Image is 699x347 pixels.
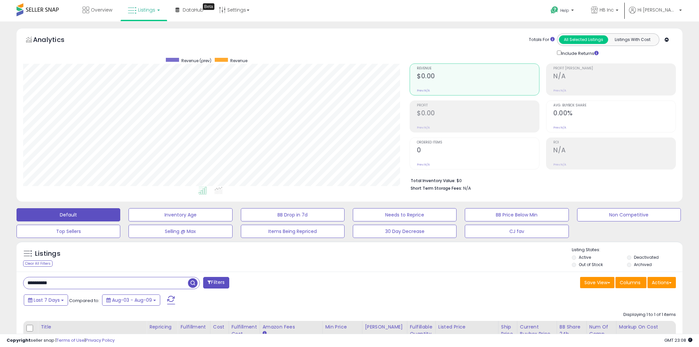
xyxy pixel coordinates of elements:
[102,294,160,306] button: Aug-03 - Aug-09
[579,262,603,267] label: Out of Stock
[634,262,652,267] label: Archived
[263,324,320,330] div: Amazon Fees
[620,279,641,286] span: Columns
[241,208,345,221] button: BB Drop in 7d
[417,109,539,118] h2: $0.00
[560,8,569,13] span: Help
[69,297,99,304] span: Compared to:
[183,7,203,13] span: DataHub
[149,324,175,330] div: Repricing
[180,324,207,330] div: Fulfillment
[232,324,257,337] div: Fulfillment Cost
[138,7,155,13] span: Listings
[353,208,457,221] button: Needs to Reprice
[35,249,60,258] h5: Listings
[600,7,614,13] span: HB Inc
[553,89,566,93] small: Prev: N/A
[615,277,646,288] button: Columns
[634,254,659,260] label: Deactivated
[550,6,559,14] i: Get Help
[17,208,120,221] button: Default
[638,7,677,13] span: Hi [PERSON_NAME]
[17,225,120,238] button: Top Sellers
[465,208,569,221] button: BB Price Below Min
[520,324,554,337] div: Current Buybox Price
[112,297,152,303] span: Aug-03 - Aug-09
[86,337,115,343] a: Privacy Policy
[664,337,692,343] span: 2025-08-17 23:08 GMT
[463,185,471,191] span: N/A
[353,225,457,238] button: 30 Day Decrease
[34,297,60,303] span: Last 7 Days
[129,225,232,238] button: Selling @ Max
[41,324,144,330] div: Title
[411,176,671,184] li: $0
[56,337,85,343] a: Terms of Use
[629,7,682,21] a: Hi [PERSON_NAME]
[577,208,681,221] button: Non Competitive
[553,67,676,70] span: Profit [PERSON_NAME]
[23,260,53,267] div: Clear All Filters
[417,89,430,93] small: Prev: N/A
[411,185,462,191] b: Short Term Storage Fees:
[181,58,211,63] span: Revenue (prev)
[647,277,676,288] button: Actions
[560,324,584,337] div: BB Share 24h.
[417,72,539,81] h2: $0.00
[559,35,608,44] button: All Selected Listings
[438,324,496,330] div: Listed Price
[417,126,430,130] small: Prev: N/A
[203,3,214,10] div: Tooltip anchor
[417,163,430,167] small: Prev: N/A
[465,225,569,238] button: CJ fav
[580,277,614,288] button: Save View
[33,35,77,46] h5: Analytics
[365,324,404,330] div: [PERSON_NAME]
[241,225,345,238] button: Items Being Repriced
[410,324,433,337] div: Fulfillable Quantity
[325,324,359,330] div: Min Price
[553,109,676,118] h2: 0.00%
[545,1,580,21] a: Help
[7,337,31,343] strong: Copyright
[579,254,591,260] label: Active
[553,141,676,144] span: ROI
[553,126,566,130] small: Prev: N/A
[608,35,657,44] button: Listings With Cost
[529,37,555,43] div: Totals For
[24,294,68,306] button: Last 7 Days
[501,324,514,337] div: Ship Price
[553,72,676,81] h2: N/A
[572,247,682,253] p: Listing States:
[417,141,539,144] span: Ordered Items
[623,312,676,318] div: Displaying 1 to 1 of 1 items
[411,178,456,183] b: Total Inventory Value:
[553,163,566,167] small: Prev: N/A
[553,146,676,155] h2: N/A
[213,324,226,330] div: Cost
[230,58,247,63] span: Revenue
[616,321,679,347] th: The percentage added to the cost of goods (COGS) that forms the calculator for Min & Max prices.
[417,104,539,107] span: Profit
[203,277,229,289] button: Filters
[552,49,607,57] div: Include Returns
[553,104,676,107] span: Avg. Buybox Share
[417,146,539,155] h2: 0
[589,324,613,337] div: Num of Comp.
[263,330,267,336] small: Amazon Fees.
[129,208,232,221] button: Inventory Age
[417,67,539,70] span: Revenue
[619,324,676,330] div: Markup on Cost
[91,7,112,13] span: Overview
[7,337,115,344] div: seller snap | |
